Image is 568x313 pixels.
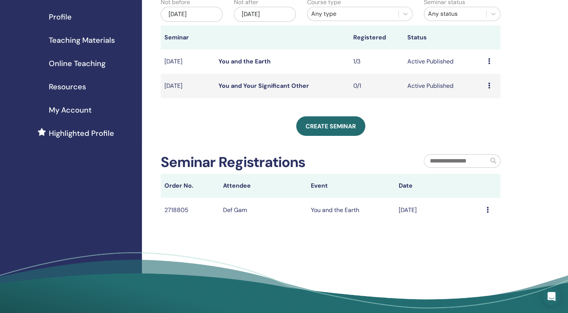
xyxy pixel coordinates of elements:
[161,50,215,74] td: [DATE]
[542,287,560,305] div: Open Intercom Messenger
[218,57,271,65] a: You and the Earth
[49,128,114,139] span: Highlighted Profile
[49,11,72,23] span: Profile
[350,50,404,74] td: 1/3
[49,58,105,69] span: Online Teaching
[395,198,483,222] td: [DATE]
[428,9,482,18] div: Any status
[350,26,404,50] th: Registered
[403,50,484,74] td: Active Published
[403,74,484,98] td: Active Published
[49,35,115,46] span: Teaching Materials
[161,174,219,198] th: Order No.
[161,26,215,50] th: Seminar
[307,198,395,222] td: You and the Earth
[311,9,395,18] div: Any type
[218,82,309,90] a: You and Your Significant Other
[219,174,307,198] th: Attendee
[234,7,296,22] div: [DATE]
[350,74,404,98] td: 0/1
[395,174,483,198] th: Date
[219,198,307,222] td: Def Gam
[161,74,215,98] td: [DATE]
[296,116,365,136] a: Create seminar
[403,26,484,50] th: Status
[49,81,86,92] span: Resources
[306,122,356,130] span: Create seminar
[161,198,219,222] td: 2718805
[49,104,92,116] span: My Account
[307,174,395,198] th: Event
[161,154,305,171] h2: Seminar Registrations
[161,7,223,22] div: [DATE]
